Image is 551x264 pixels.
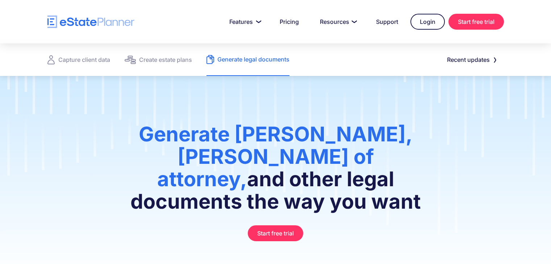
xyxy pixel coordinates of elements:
[271,14,308,29] a: Pricing
[47,16,134,28] a: home
[217,54,289,64] div: Generate legal documents
[367,14,407,29] a: Support
[139,55,192,65] div: Create estate plans
[58,55,110,65] div: Capture client data
[139,122,413,191] span: Generate [PERSON_NAME], [PERSON_NAME] of attorney,
[311,14,364,29] a: Resources
[221,14,267,29] a: Features
[447,55,490,65] div: Recent updates
[206,43,289,76] a: Generate legal documents
[248,225,303,241] a: Start free trial
[47,43,110,76] a: Capture client data
[438,52,504,67] a: Recent updates
[448,14,504,30] a: Start free trial
[121,123,430,220] h1: and other legal documents the way you want
[410,14,445,30] a: Login
[125,43,192,76] a: Create estate plans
